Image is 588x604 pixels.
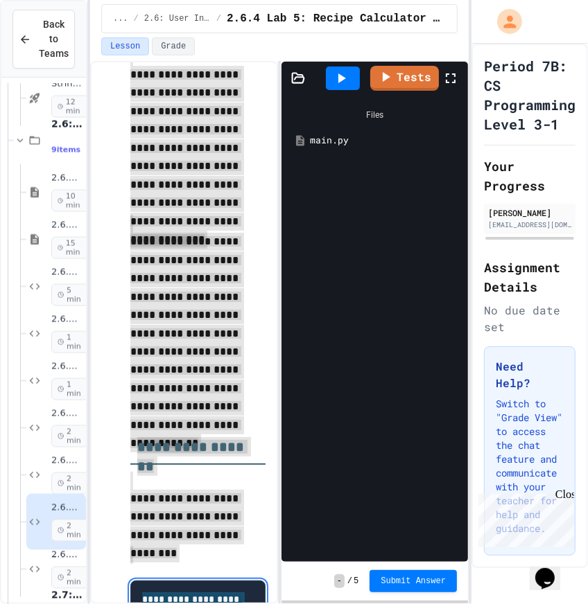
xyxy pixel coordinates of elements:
span: 2.6: User Input [144,13,211,24]
div: My Account [483,6,526,37]
h1: Period 7B: CS Programming Level 3-1 [484,56,576,134]
span: 2.6.4 Lab 5: Recipe Calculator Repair [227,10,446,27]
span: 5 min [51,284,89,306]
div: [PERSON_NAME] [488,206,571,219]
h2: Assignment Details [484,258,576,296]
span: 2.6.4 Lab 6: Travel Expense Calculator [51,549,83,561]
span: / [134,13,139,24]
div: Files [288,102,461,128]
span: 2.6.3: Squares and Circles [51,267,83,278]
span: 2 min [51,472,89,495]
span: Submit Answer [381,576,446,587]
span: 10 min [51,190,89,212]
span: String Operators - Quiz [51,78,83,90]
span: 2 min [51,567,89,589]
span: 1 min [51,331,89,353]
span: ... [113,13,128,24]
iframe: chat widget [530,549,574,590]
iframe: chat widget [473,488,574,547]
div: [EMAIL_ADDRESS][DOMAIN_NAME] [488,220,571,230]
button: Grade [152,37,195,55]
span: 5 [354,576,358,587]
span: Back to Teams [40,17,69,61]
span: - [334,574,345,588]
span: 2.6.2: Review - User Input [51,220,83,231]
span: / [347,576,352,587]
h2: Your Progress [484,157,576,195]
div: No due date set [484,302,576,335]
span: 12 min [51,96,89,118]
a: Tests [370,66,439,91]
div: Chat with us now!Close [6,6,96,88]
span: 2.6.4 Lab 4: Birthday Calculator [51,455,83,467]
span: 2 min [51,519,89,542]
span: 2.6: User Input [51,118,83,130]
span: 9 items [51,145,80,154]
div: main.py [310,134,460,148]
p: Switch to "Grade View" to access the chat feature and communicate with your teacher for help and ... [496,397,564,535]
span: / [216,13,221,24]
span: 2 min [51,425,89,447]
span: 2.6.1: User Input [51,172,83,184]
button: Lesson [101,37,149,55]
span: 2.6.4 Lab 1: Survey Form Debugger [51,314,83,326]
span: 2.7: Advanced Math [51,589,83,601]
h3: Need Help? [496,358,564,391]
span: 1 min [51,378,89,400]
span: 2.6.4 Lab 5: Recipe Calculator Repair [51,502,83,514]
span: 2.6.4 Lab2: Favorite Color Collector [51,361,83,373]
span: 15 min [51,237,89,259]
span: 2.6.4 Lab 3:Personal Info Collector [51,408,83,420]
